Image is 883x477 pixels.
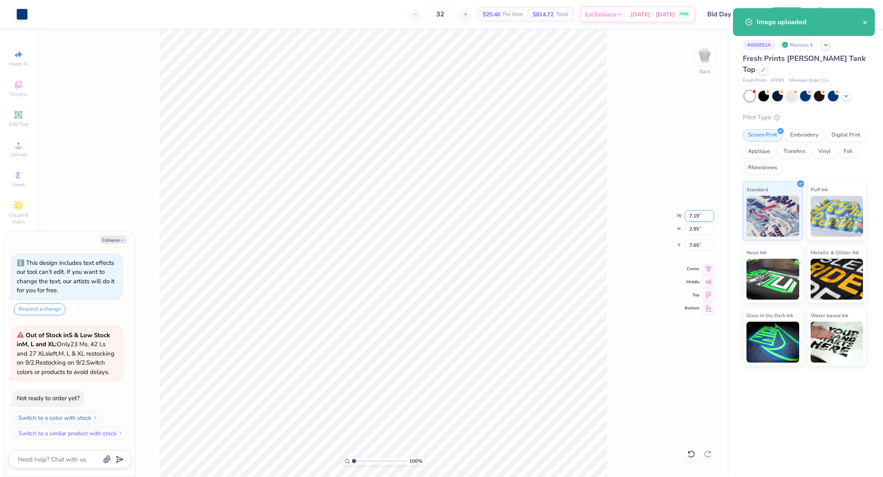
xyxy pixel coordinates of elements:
span: Bottom [685,305,699,311]
div: # 495892A [743,40,775,50]
img: Back [697,47,713,64]
span: FREE [680,11,688,17]
span: Top [685,292,699,298]
button: Switch to a similar product with stock [14,427,128,440]
span: Neon Ink [746,248,766,257]
img: Puff Ink [811,196,863,237]
strong: Out of Stock in S [26,331,74,339]
span: Water based Ink [811,311,848,320]
img: Switch to a color with stock [93,415,98,420]
div: Rhinestones [743,162,782,174]
div: Transfers [778,146,811,158]
span: $814.72 [533,10,554,19]
span: 100 % [409,457,422,465]
div: Back [699,68,710,75]
img: Switch to a similar product with stock [118,431,123,436]
div: This design includes text effects our tool can't edit. If you want to change the text, our artist... [17,259,114,295]
span: Fresh Prints [743,77,767,84]
span: Add Text [9,121,28,128]
img: Water based Ink [811,322,863,363]
span: Minimum Order: 12 + [789,77,830,84]
div: Embroidery [785,129,824,141]
span: Per Item [503,10,523,19]
div: Revision 4 [780,40,817,50]
div: Image uploaded [757,17,863,27]
span: # FP81 [771,77,785,84]
img: Glow in the Dark Ink [746,322,799,363]
div: Vinyl [813,146,836,158]
span: Upload [10,151,27,158]
span: Designs [9,91,27,97]
span: Puff Ink [811,185,828,194]
span: $25.46 [483,10,500,19]
div: Print Type [743,113,867,122]
span: Metallic & Glitter Ink [811,248,859,257]
div: Digital Print [826,129,866,141]
div: Applique [743,146,775,158]
span: Standard [746,185,768,194]
button: Switch to a color with stock [14,411,102,424]
span: Greek [12,181,25,188]
span: Center [685,266,699,272]
input: Untitled Design [701,6,761,22]
span: Glow in the Dark Ink [746,311,793,320]
span: Image AI [9,60,28,67]
div: Not ready to order yet? [17,394,80,402]
img: Standard [746,196,799,237]
span: [DATE] - [DATE] [631,10,675,19]
span: Middle [685,279,699,285]
div: Screen Print [743,129,782,141]
span: Fresh Prints [PERSON_NAME] Tank Top [743,54,866,74]
span: Clipart & logos [4,212,33,225]
div: Foil [838,146,858,158]
span: Total [556,10,568,19]
button: Collapse [100,235,127,244]
img: Metallic & Glitter Ink [811,259,863,300]
button: close [863,17,868,27]
input: – – [424,7,456,22]
button: Request a change [14,303,65,315]
img: Neon Ink [746,259,799,300]
span: Only 23 Ms, 42 Ls and 27 XLs left. M, L & XL restocking on 9/2. Restocking on 9/2. Switch colors ... [17,331,114,376]
span: Est. Delivery [585,10,616,19]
